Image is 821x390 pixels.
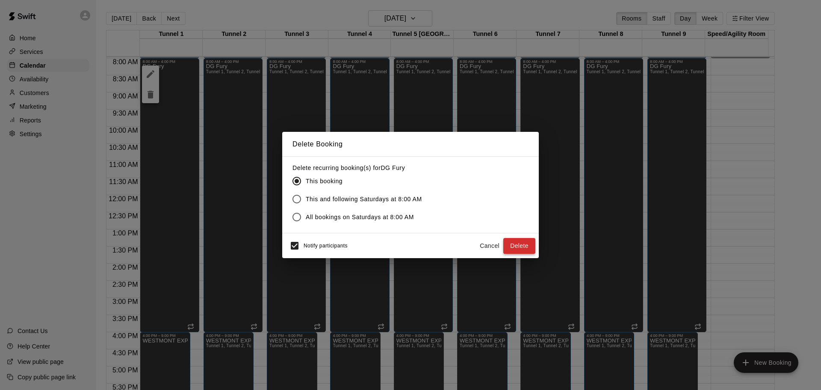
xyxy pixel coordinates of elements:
button: Delete [503,238,535,254]
label: Delete recurring booking(s) for DG Fury [292,164,429,172]
span: This and following Saturdays at 8:00 AM [306,195,422,204]
span: All bookings on Saturdays at 8:00 AM [306,213,414,222]
button: Cancel [476,238,503,254]
h2: Delete Booking [282,132,539,157]
span: Notify participants [304,243,348,249]
span: This booking [306,177,343,186]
